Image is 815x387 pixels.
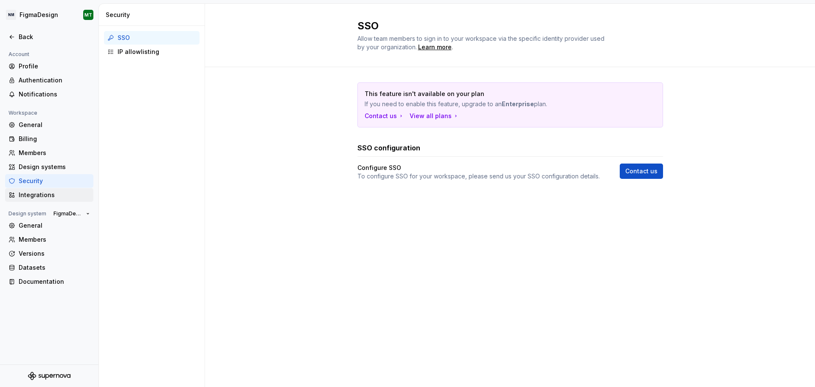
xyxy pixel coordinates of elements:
div: Members [19,235,90,244]
div: Members [19,149,90,157]
div: Versions [19,249,90,258]
a: IP allowlisting [104,45,200,59]
a: Billing [5,132,93,146]
svg: Supernova Logo [28,372,70,380]
div: Design system [5,209,50,219]
a: Members [5,233,93,246]
div: FigmaDesign [20,11,58,19]
a: Members [5,146,93,160]
a: Back [5,30,93,44]
div: Notifications [19,90,90,99]
a: SSO [104,31,200,45]
p: If you need to enable this feature, upgrade to an plan. [365,100,596,108]
div: SSO [118,34,196,42]
div: MT [84,11,92,18]
button: View all plans [410,112,459,120]
div: Datasets [19,263,90,272]
strong: Enterprise [502,100,534,107]
div: Security [106,11,201,19]
span: FigmaDesign [53,210,83,217]
span: . [417,44,453,51]
span: Contact us [625,167,658,175]
h2: SSO [357,19,653,33]
a: Security [5,174,93,188]
p: To configure SSO for your workspace, please send us your SSO configuration details. [357,172,600,181]
div: General [19,221,90,230]
a: Contact us [620,164,663,179]
a: Contact us [365,112,405,120]
a: General [5,219,93,232]
button: NMFigmaDesignMT [2,6,97,24]
div: IP allowlisting [118,48,196,56]
a: Profile [5,59,93,73]
h4: Configure SSO [357,164,401,172]
div: Billing [19,135,90,143]
div: General [19,121,90,129]
a: Datasets [5,261,93,274]
div: Account [5,49,33,59]
div: Security [19,177,90,185]
div: Workspace [5,108,41,118]
div: Back [19,33,90,41]
a: Design systems [5,160,93,174]
h3: SSO configuration [357,143,420,153]
a: Authentication [5,73,93,87]
div: Documentation [19,277,90,286]
a: Notifications [5,88,93,101]
div: NM [6,10,16,20]
p: This feature isn't available on your plan [365,90,596,98]
a: Versions [5,247,93,260]
div: Integrations [19,191,90,199]
a: General [5,118,93,132]
a: Integrations [5,188,93,202]
a: Learn more [418,43,452,51]
div: Design systems [19,163,90,171]
div: Authentication [19,76,90,85]
a: Documentation [5,275,93,288]
div: Profile [19,62,90,71]
span: Allow team members to sign in to your workspace via the specific identity provider used by your o... [357,35,606,51]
